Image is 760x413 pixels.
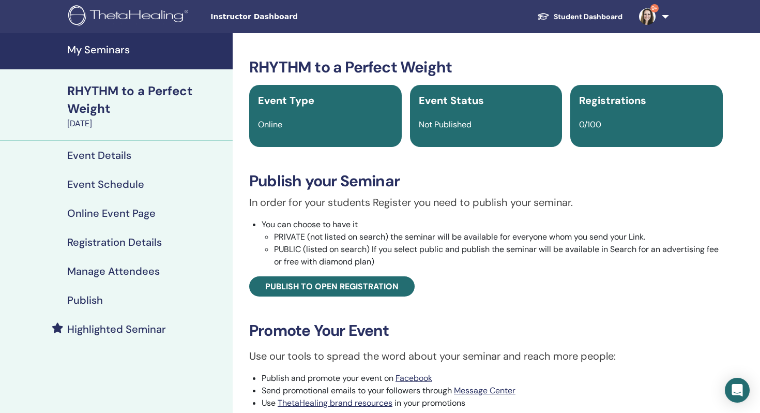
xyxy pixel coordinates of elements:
[67,178,144,190] h4: Event Schedule
[67,43,226,56] h4: My Seminars
[725,378,750,403] div: Open Intercom Messenger
[249,58,723,77] h3: RHYTHM to a Perfect Weight
[274,243,723,268] li: PUBLIC (listed on search) If you select public and publish the seminar will be available in Searc...
[67,265,160,277] h4: Manage Attendees
[579,119,601,130] span: 0/100
[67,323,166,335] h4: Highlighted Seminar
[650,4,659,12] span: 9+
[249,172,723,190] h3: Publish your Seminar
[67,82,226,117] div: RHYTHM to a Perfect Weight
[579,94,646,107] span: Registrations
[67,149,131,161] h4: Event Details
[274,231,723,243] li: PRIVATE (not listed on search) the seminar will be available for everyone whom you send your Link.
[210,11,366,22] span: Instructor Dashboard
[537,12,550,21] img: graduation-cap-white.svg
[262,385,723,397] li: Send promotional emails to your followers through
[454,385,515,396] a: Message Center
[262,218,723,268] li: You can choose to have it
[529,7,631,26] a: Student Dashboard
[67,236,162,248] h4: Registration Details
[396,373,432,384] a: Facebook
[265,281,399,292] span: Publish to open registration
[249,321,723,340] h3: Promote Your Event
[258,119,282,130] span: Online
[249,276,415,297] a: Publish to open registration
[639,8,656,25] img: default.jpg
[262,397,723,409] li: Use in your promotions
[68,5,192,28] img: logo.png
[67,294,103,306] h4: Publish
[278,397,392,408] a: ThetaHealing brand resources
[419,119,472,130] span: Not Published
[67,207,156,219] h4: Online Event Page
[419,94,484,107] span: Event Status
[61,82,233,130] a: RHYTHM to a Perfect Weight[DATE]
[67,117,226,130] div: [DATE]
[249,348,723,364] p: Use our tools to spread the word about your seminar and reach more people:
[262,372,723,385] li: Publish and promote your event on
[258,94,314,107] span: Event Type
[249,195,723,210] p: In order for your students Register you need to publish your seminar.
